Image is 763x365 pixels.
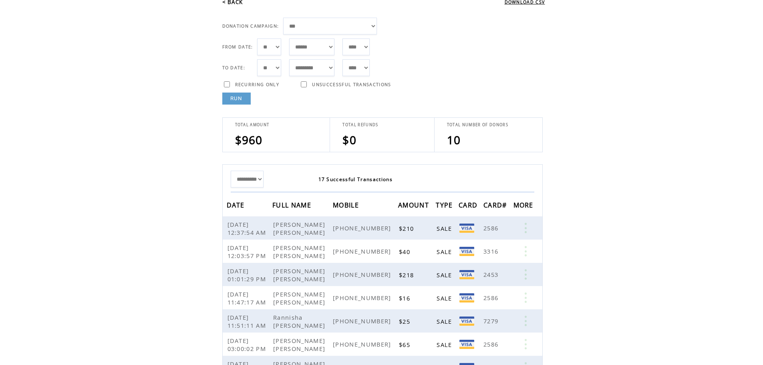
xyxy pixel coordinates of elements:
span: 2586 [483,224,500,232]
span: SALE [437,271,454,279]
span: [DATE] 11:51:11 AM [227,313,268,329]
span: DONATION CAMPAIGN: [222,23,279,29]
span: SALE [437,224,454,232]
span: SALE [437,248,454,256]
a: DATE [227,202,247,207]
span: $210 [399,224,416,232]
span: 2586 [483,294,500,302]
span: [DATE] 01:01:29 PM [227,267,268,283]
span: $16 [399,294,412,302]
img: Visa [459,270,474,279]
span: TYPE [436,199,455,214]
a: FULL NAME [272,202,313,207]
span: MORE [513,199,536,214]
span: CARD [459,199,479,214]
span: $960 [235,132,263,147]
span: FROM DATE: [222,44,253,50]
span: TOTAL NUMBER OF DONORS [447,122,508,127]
span: SALE [437,317,454,325]
img: Visa [459,224,474,233]
span: [PHONE_NUMBER] [333,270,393,278]
a: AMOUNT [398,202,431,207]
span: $0 [342,132,356,147]
span: $65 [399,341,412,349]
span: AMOUNT [398,199,431,214]
span: [DATE] 12:03:57 PM [227,244,268,260]
span: [PHONE_NUMBER] [333,340,393,348]
span: TO DATE: [222,65,246,71]
span: RECURRING ONLY [235,82,280,87]
span: SALE [437,341,454,349]
a: MOBILE [333,202,361,207]
span: 2453 [483,270,500,278]
img: Visa [459,317,474,326]
img: Visa [459,247,474,256]
span: $218 [399,271,416,279]
span: 10 [447,132,461,147]
span: [PERSON_NAME] [PERSON_NAME] [273,244,327,260]
span: TOTAL REFUNDS [342,122,378,127]
span: 7279 [483,317,500,325]
a: CARD# [483,202,509,207]
span: TOTAL AMOUNT [235,122,270,127]
span: UNSUCCESSFUL TRANSACTIONS [312,82,391,87]
span: DATE [227,199,247,214]
span: [PERSON_NAME] [PERSON_NAME] [273,290,327,306]
span: Rannisha [PERSON_NAME] [273,313,327,329]
span: [PHONE_NUMBER] [333,224,393,232]
span: $25 [399,317,412,325]
span: 2586 [483,340,500,348]
a: TYPE [436,202,455,207]
span: [PHONE_NUMBER] [333,294,393,302]
span: [PHONE_NUMBER] [333,317,393,325]
span: FULL NAME [272,199,313,214]
span: 3316 [483,247,500,255]
span: [PERSON_NAME] [PERSON_NAME] [273,267,327,283]
span: CARD# [483,199,509,214]
span: [PERSON_NAME] [PERSON_NAME] [273,220,327,236]
img: Visa [459,293,474,302]
a: RUN [222,93,251,105]
span: [DATE] 03:00:02 PM [227,337,268,353]
span: 17 Successful Transactions [318,176,393,183]
span: MOBILE [333,199,361,214]
span: $40 [399,248,412,256]
img: Visa [459,340,474,349]
span: [PHONE_NUMBER] [333,247,393,255]
span: [DATE] 12:37:54 AM [227,220,268,236]
span: SALE [437,294,454,302]
a: CARD [459,202,479,207]
span: [DATE] 11:47:17 AM [227,290,268,306]
span: [PERSON_NAME] [PERSON_NAME] [273,337,327,353]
